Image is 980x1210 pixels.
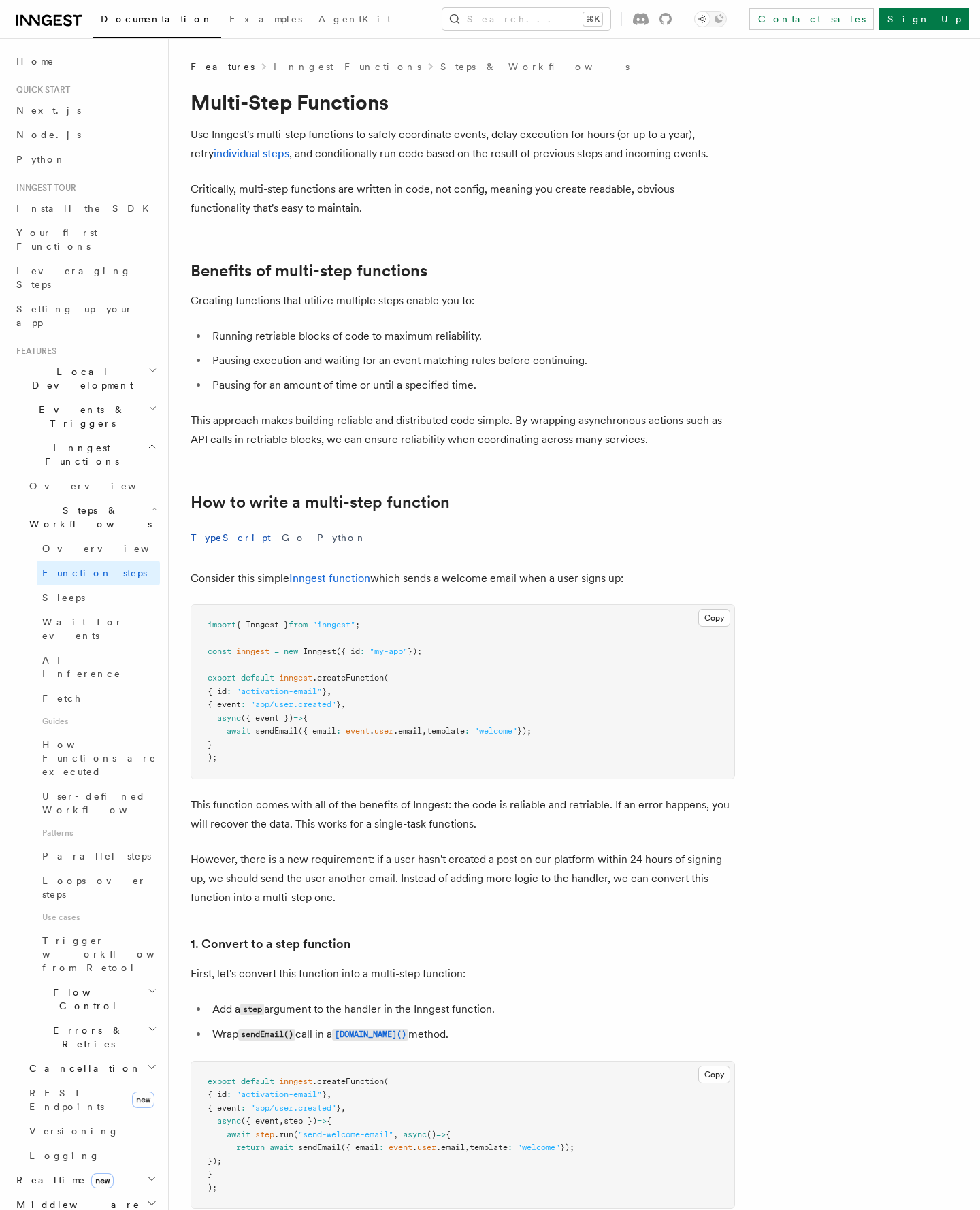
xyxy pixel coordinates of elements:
span: .createFunction [312,673,384,683]
div: Steps & Workflows [24,536,160,980]
span: "send-welcome-email" [298,1130,393,1139]
span: Sleeps [42,592,85,603]
span: await [227,1130,250,1139]
button: Search...⌘K [442,8,610,30]
span: Inngest tour [11,182,76,193]
a: Setting up your app [11,297,160,335]
li: Pausing execution and waiting for an event matching rules before continuing. [208,351,735,370]
span: Python [16,154,66,165]
span: Examples [229,14,302,24]
span: { id [208,687,227,696]
span: ; [355,620,360,629]
p: Creating functions that utilize multiple steps enable you to: [191,291,735,310]
span: sendEmail [255,726,298,736]
span: , [422,726,427,736]
span: }); [517,726,532,736]
span: async [403,1130,427,1139]
span: Local Development [11,365,148,392]
span: }); [408,647,422,656]
button: Python [317,523,367,553]
span: () [427,1130,436,1139]
span: Versioning [29,1126,119,1137]
button: Toggle dark mode [694,11,727,27]
span: .run [274,1130,293,1139]
span: ({ id [336,647,360,656]
a: Leveraging Steps [11,259,160,297]
span: Features [11,346,56,357]
span: Parallel steps [42,851,151,862]
li: Pausing for an amount of time or until a specified time. [208,376,735,395]
span: .email [436,1143,465,1152]
button: Cancellation [24,1056,160,1081]
a: Benefits of multi-step functions [191,261,427,280]
span: Leveraging Steps [16,265,131,290]
span: }); [208,1156,222,1166]
span: { [327,1116,331,1126]
p: Critically, multi-step functions are written in code, not config, meaning you create readable, ob... [191,180,735,218]
span: event [346,726,370,736]
a: Function steps [37,561,160,585]
span: step [255,1130,274,1139]
span: , [341,700,346,709]
span: } [336,1103,341,1113]
span: const [208,647,231,656]
span: , [341,1103,346,1113]
span: user [417,1143,436,1152]
span: Inngest Functions [11,441,147,468]
a: Python [11,147,160,171]
span: Loops over steps [42,875,146,900]
span: "inngest" [312,620,355,629]
h1: Multi-Step Functions [191,90,735,114]
span: . [370,726,374,736]
a: Overview [37,536,160,561]
a: Parallel steps [37,844,160,868]
button: Copy [698,1066,730,1083]
span: ); [208,753,217,762]
span: import [208,620,236,629]
span: : [465,726,470,736]
span: Errors & Retries [24,1024,148,1051]
p: This function comes with all of the benefits of Inngest: the code is reliable and retriable. If a... [191,796,735,834]
span: "activation-email" [236,1090,322,1099]
button: Realtimenew [11,1168,160,1192]
a: Examples [221,4,310,37]
span: Events & Triggers [11,403,148,430]
a: Documentation [93,4,221,38]
span: Node.js [16,129,81,140]
span: Features [191,60,255,73]
kbd: ⌘K [583,12,602,26]
a: Home [11,49,160,73]
button: Flow Control [24,980,160,1018]
span: Inngest [303,647,336,656]
p: First, let's convert this function into a multi-step function: [191,964,735,983]
a: Trigger workflows from Retool [37,928,160,980]
span: REST Endpoints [29,1088,104,1112]
a: Loops over steps [37,868,160,906]
span: Steps & Workflows [24,504,152,531]
span: : [241,1103,246,1113]
span: Logging [29,1150,100,1161]
a: Wait for events [37,610,160,648]
span: "my-app" [370,647,408,656]
span: template [470,1143,508,1152]
span: ({ event }) [241,713,293,723]
button: Events & Triggers [11,397,160,436]
span: async [217,1116,241,1126]
span: default [241,673,274,683]
code: step [240,1004,264,1015]
span: User-defined Workflows [42,791,165,815]
span: "app/user.created" [250,700,336,709]
button: Steps & Workflows [24,498,160,536]
span: } [208,740,212,749]
button: Go [282,523,306,553]
a: Overview [24,474,160,498]
span: "app/user.created" [250,1103,336,1113]
span: ({ email [341,1143,379,1152]
span: Setting up your app [16,304,133,328]
span: : [336,726,341,736]
p: This approach makes building reliable and distributed code simple. By wrapping asynchronous actio... [191,411,735,449]
a: Versioning [24,1119,160,1143]
span: AI Inference [42,655,121,679]
span: ( [293,1130,298,1139]
span: Wait for events [42,617,123,641]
